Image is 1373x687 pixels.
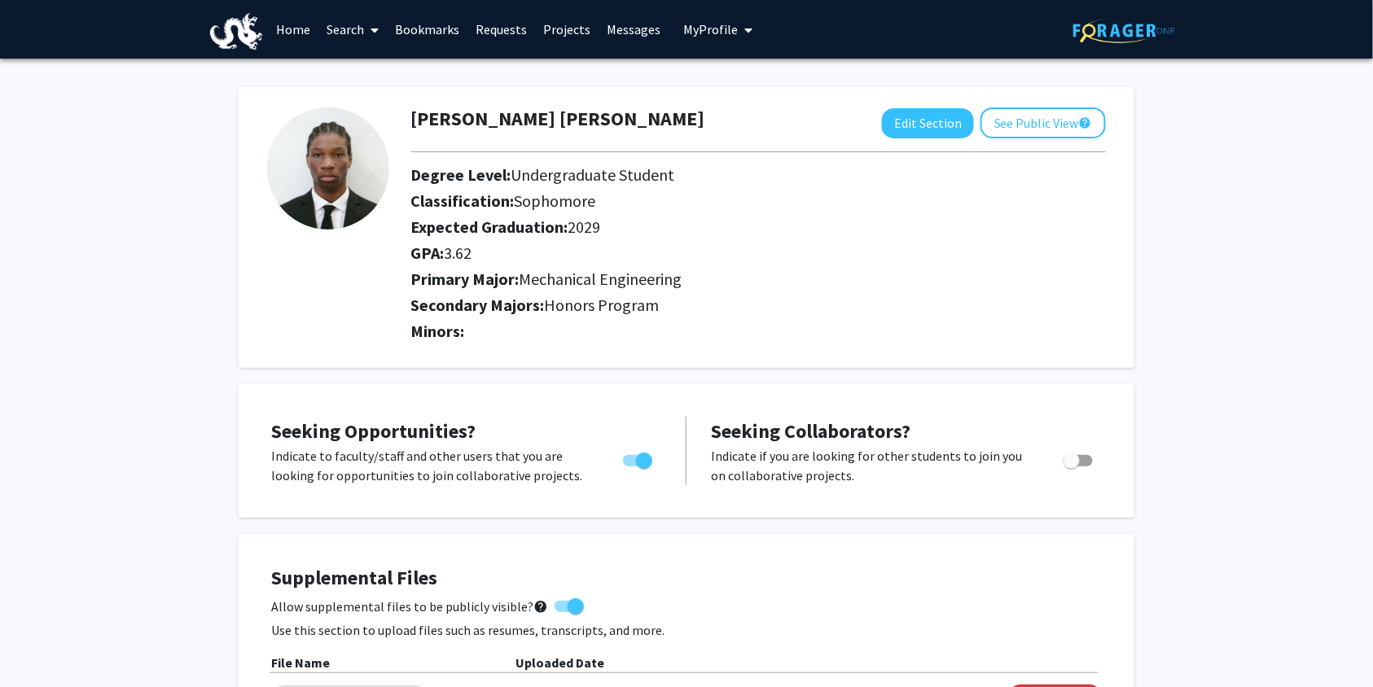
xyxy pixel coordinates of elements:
p: Indicate if you are looking for other students to join you on collaborative projects. [711,446,1033,485]
span: 3.62 [445,243,472,263]
h2: Degree Level: [411,165,1106,185]
span: Sophomore [515,190,596,211]
mat-icon: help [1079,113,1092,133]
h1: [PERSON_NAME] [PERSON_NAME] [411,107,705,131]
h2: Secondary Majors: [411,295,1106,315]
span: 2029 [568,217,601,237]
span: Honors Program [545,295,660,315]
b: File Name [271,654,330,671]
img: Drexel University Logo [210,13,262,50]
a: Search [318,1,387,58]
div: Toggle [616,446,661,470]
h4: Supplemental Files [271,567,1102,590]
a: Messages [599,1,669,58]
mat-icon: help [533,597,548,616]
img: ForagerOne Logo [1073,18,1175,43]
b: Uploaded Date [515,654,604,671]
p: Use this section to upload files such as resumes, transcripts, and more. [271,620,1102,640]
h2: Classification: [411,191,1106,211]
img: Profile Picture [267,107,389,230]
span: My Profile [683,21,738,37]
a: Home [268,1,318,58]
button: Edit Section [882,108,974,138]
h2: Expected Graduation: [411,217,1106,237]
span: Undergraduate Student [511,164,675,185]
p: Indicate to faculty/staff and other users that you are looking for opportunities to join collabor... [271,446,592,485]
h2: Primary Major: [411,269,1106,289]
span: Seeking Opportunities? [271,418,476,444]
h2: Minors: [411,322,1106,341]
iframe: Chat [12,614,69,675]
span: Mechanical Engineering [520,269,682,289]
span: Seeking Collaborators? [711,418,910,444]
span: Allow supplemental files to be publicly visible? [271,597,548,616]
h2: GPA: [411,243,1106,263]
a: Bookmarks [387,1,467,58]
a: Requests [467,1,535,58]
div: Toggle [1057,446,1102,470]
button: See Public View [980,107,1106,138]
a: Projects [535,1,599,58]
